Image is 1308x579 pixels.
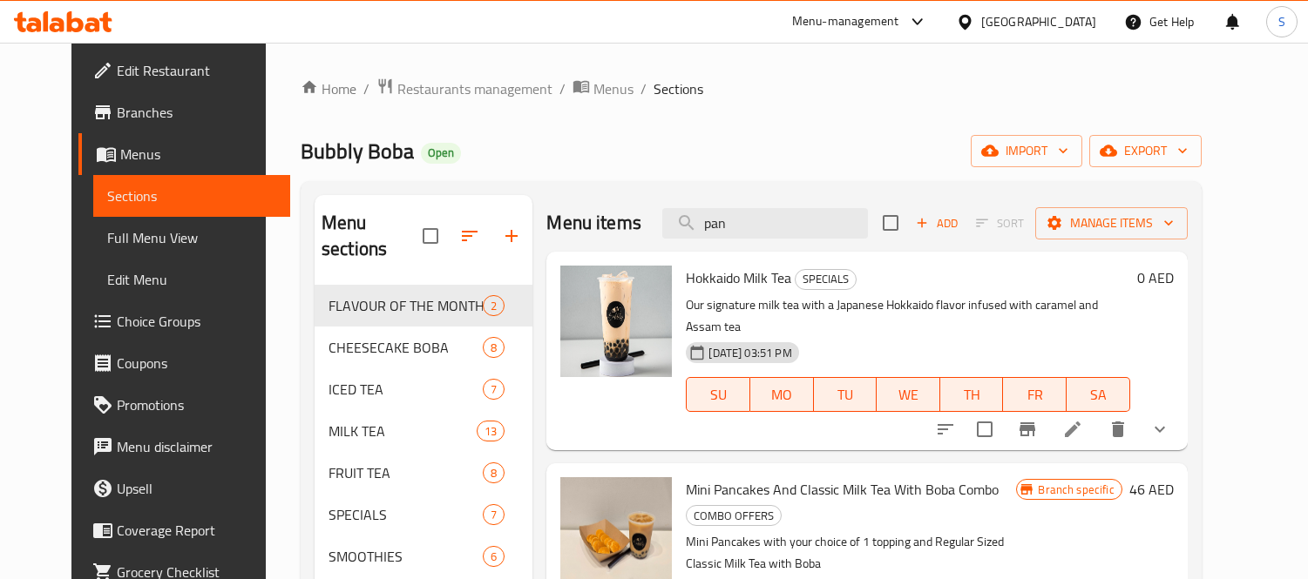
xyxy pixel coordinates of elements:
[484,298,504,314] span: 2
[925,408,966,450] button: sort-choices
[478,423,504,440] span: 13
[971,135,1082,167] button: import
[329,337,483,358] span: CHEESECAKE BOBA
[687,506,781,526] span: COMBO OFFERS
[117,60,276,81] span: Edit Restaurant
[483,462,505,483] div: items
[315,285,532,327] div: FLAVOUR OF THE MONTH2
[909,210,965,237] span: Add item
[315,327,532,368] div: CHEESECAKE BOBA8
[301,131,414,171] span: Bubbly Boba
[120,144,276,165] span: Menus
[117,102,276,123] span: Branches
[640,78,647,99] li: /
[477,421,505,441] div: items
[329,295,483,316] div: FLAVOUR OF THE MONTH
[1031,481,1121,498] span: Branch specific
[491,215,532,257] button: Add section
[483,546,505,567] div: items
[686,265,791,291] span: Hokkaido Milk Tea
[484,465,504,481] span: 8
[981,12,1096,31] div: [GEOGRAPHIC_DATA]
[117,520,276,541] span: Coverage Report
[560,266,672,377] img: Hokkaido Milk Tea
[78,384,290,426] a: Promotions
[412,218,449,254] span: Select all sections
[686,476,999,502] span: Mini Pancakes And Classic Milk Tea With Boba Combo
[1006,408,1048,450] button: Branch-specific-item
[1097,408,1139,450] button: delete
[940,377,1004,412] button: TH
[117,311,276,332] span: Choice Groups
[872,205,909,241] span: Select section
[117,353,276,374] span: Coupons
[117,436,276,457] span: Menu disclaimer
[662,208,868,239] input: search
[78,133,290,175] a: Menus
[397,78,552,99] span: Restaurants management
[449,215,491,257] span: Sort sections
[301,77,1202,100] nav: breadcrumb
[329,379,483,400] span: ICED TEA
[965,210,1035,237] span: Select section first
[484,507,504,523] span: 7
[78,50,290,91] a: Edit Restaurant
[913,213,960,233] span: Add
[884,382,933,407] span: WE
[301,78,356,99] a: Home
[78,509,290,551] a: Coverage Report
[107,185,276,206] span: Sections
[593,78,634,99] span: Menus
[484,381,504,398] span: 7
[315,368,532,410] div: ICED TEA7
[792,11,899,32] div: Menu-management
[117,478,276,499] span: Upsell
[93,217,290,259] a: Full Menu View
[757,382,807,407] span: MO
[1278,12,1285,31] span: S
[1129,477,1174,502] h6: 46 AED
[1010,382,1060,407] span: FR
[315,494,532,535] div: SPECIALS7
[559,78,566,99] li: /
[421,143,461,164] div: Open
[78,426,290,468] a: Menu disclaimer
[93,175,290,217] a: Sections
[985,140,1068,162] span: import
[947,382,997,407] span: TH
[78,91,290,133] a: Branches
[483,337,505,358] div: items
[483,295,505,316] div: items
[315,535,532,577] div: SMOOTHIES6
[376,77,552,100] a: Restaurants management
[329,546,483,567] span: SMOOTHIES
[329,504,483,525] div: SPECIALS
[1137,266,1174,290] h6: 0 AED
[796,269,856,289] span: SPECIALS
[484,340,504,356] span: 8
[750,377,814,412] button: MO
[329,462,483,483] span: FRUIT TEA
[78,300,290,342] a: Choice Groups
[909,210,965,237] button: Add
[483,379,505,400] div: items
[694,382,743,407] span: SU
[1149,419,1170,440] svg: Show Choices
[483,504,505,525] div: items
[686,377,750,412] button: SU
[322,210,423,262] h2: Menu sections
[877,377,940,412] button: WE
[107,227,276,248] span: Full Menu View
[701,345,798,361] span: [DATE] 03:51 PM
[484,549,504,565] span: 6
[315,452,532,494] div: FRUIT TEA8
[795,269,857,290] div: SPECIALS
[1049,212,1174,234] span: Manage items
[1089,135,1202,167] button: export
[315,410,532,452] div: MILK TEA13
[814,377,878,412] button: TU
[654,78,703,99] span: Sections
